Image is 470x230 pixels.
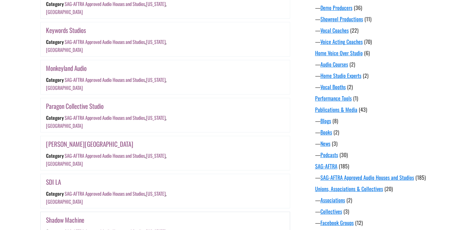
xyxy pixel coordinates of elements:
[320,4,352,12] a: Demo Producers
[46,76,167,91] div: , ,
[46,25,86,35] a: Keywords Studios
[64,190,145,197] a: SAG-AFTRA Approved Audio Houses and Studios
[315,151,435,159] div: —
[46,8,83,15] a: [GEOGRAPHIC_DATA]
[46,215,84,225] a: Shadow Machine
[315,117,435,125] div: —
[46,139,133,149] a: [PERSON_NAME][GEOGRAPHIC_DATA]
[364,38,372,46] span: (70)
[315,106,357,114] a: Publications & Media
[320,72,361,80] a: Home Studio Experts
[315,139,435,147] div: —
[320,117,331,125] a: Blogs
[146,38,165,45] a: [US_STATE]
[146,114,165,121] a: [US_STATE]
[350,26,358,34] span: (22)
[320,128,332,136] a: Books
[46,190,167,205] div: , ,
[353,94,358,102] span: (1)
[64,38,145,45] a: SAG-AFTRA Approved Audio Houses and Studios
[46,177,61,187] a: SDI LA
[315,49,363,57] a: Home Voice Over Studio
[320,38,363,46] a: Voice Acting Coaches
[315,15,435,23] div: —
[46,190,64,197] div: Category
[46,84,83,91] a: [GEOGRAPHIC_DATA]
[343,207,349,215] span: (3)
[315,196,435,204] div: —
[315,185,383,193] a: Unions, Associations & Collectives
[359,106,367,114] span: (43)
[347,83,353,91] span: (2)
[315,26,435,34] div: —
[320,26,349,34] a: Vocal Coaches
[46,122,83,129] a: [GEOGRAPHIC_DATA]
[364,15,371,23] span: (11)
[315,60,435,68] div: —
[364,49,370,57] span: (6)
[346,196,352,204] span: (2)
[320,219,354,227] a: Facebook Groups
[146,76,165,83] a: [US_STATE]
[320,173,414,181] a: SAG-AFTRA Approved Audio Houses and Studios
[349,60,355,68] span: (2)
[64,76,145,83] a: SAG-AFTRA Approved Audio Houses and Studios
[146,152,165,159] a: [US_STATE]
[46,76,64,83] div: Category
[320,60,348,68] a: Audio Courses
[332,117,338,125] span: (8)
[315,219,435,227] div: —
[46,38,167,53] div: , ,
[46,114,167,129] div: , ,
[320,196,345,204] a: Associations
[384,185,393,193] span: (20)
[46,63,87,73] a: Monkeyland Audio
[333,128,339,136] span: (2)
[46,152,167,167] div: , ,
[46,160,83,167] a: [GEOGRAPHIC_DATA]
[315,38,435,46] div: —
[320,15,363,23] a: Showreel Productions
[46,0,167,15] div: , ,
[315,207,435,215] div: —
[315,94,352,102] a: Performance Tools
[46,38,64,45] div: Category
[46,198,83,205] a: [GEOGRAPHIC_DATA]
[339,162,349,170] span: (185)
[320,139,330,147] a: News
[315,72,435,80] div: —
[339,151,348,159] span: (30)
[315,83,435,91] div: —
[315,128,435,136] div: —
[46,101,104,111] a: Paragon Collective Studio
[315,173,435,181] div: —
[415,173,426,181] span: (185)
[354,4,362,12] span: (36)
[46,152,64,159] div: Category
[363,72,368,80] span: (2)
[146,190,165,197] a: [US_STATE]
[146,0,165,7] a: [US_STATE]
[315,162,337,170] a: SAG-AFTRA
[332,139,337,147] span: (3)
[64,0,145,7] a: SAG-AFTRA Approved Audio Houses and Studios
[64,152,145,159] a: SAG-AFTRA Approved Audio Houses and Studios
[46,46,83,53] a: [GEOGRAPHIC_DATA]
[46,0,64,7] div: Category
[355,219,363,227] span: (12)
[320,151,338,159] a: Podcasts
[320,83,346,91] a: Vocal Booths
[46,114,64,121] div: Category
[320,207,342,215] a: Collectives
[64,114,145,121] a: SAG-AFTRA Approved Audio Houses and Studios
[315,4,435,12] div: —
